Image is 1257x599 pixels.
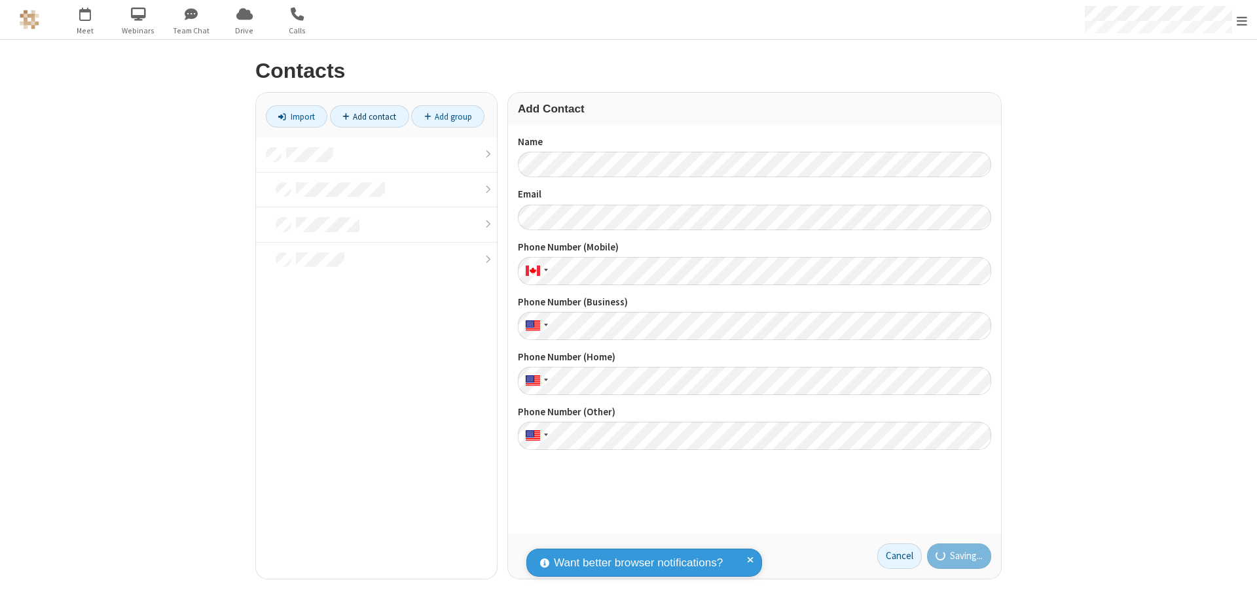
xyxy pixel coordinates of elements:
[518,422,552,450] div: United States: + 1
[518,350,991,365] label: Phone Number (Home)
[554,555,723,572] span: Want better browser notifications?
[114,25,163,37] span: Webinars
[518,187,991,202] label: Email
[518,312,552,340] div: United States: + 1
[518,295,991,310] label: Phone Number (Business)
[518,135,991,150] label: Name
[518,367,552,395] div: United States: + 1
[518,103,991,115] h3: Add Contact
[330,105,409,128] a: Add contact
[20,10,39,29] img: QA Selenium DO NOT DELETE OR CHANGE
[1224,565,1247,590] iframe: Chat
[877,543,922,570] a: Cancel
[266,105,327,128] a: Import
[220,25,269,37] span: Drive
[927,543,992,570] button: Saving...
[518,257,552,285] div: Canada: + 1
[518,405,991,420] label: Phone Number (Other)
[61,25,110,37] span: Meet
[411,105,484,128] a: Add group
[518,240,991,255] label: Phone Number (Mobile)
[255,60,1002,82] h2: Contacts
[167,25,216,37] span: Team Chat
[273,25,322,37] span: Calls
[950,549,983,564] span: Saving...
